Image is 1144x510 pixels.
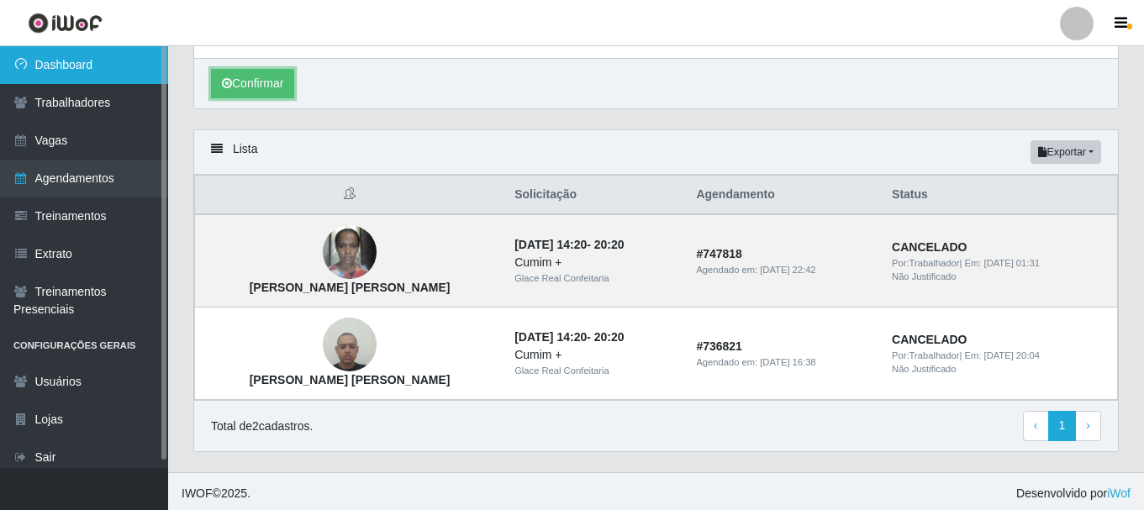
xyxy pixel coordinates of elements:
[28,13,103,34] img: CoreUI Logo
[984,258,1040,268] time: [DATE] 01:31
[504,176,686,215] th: Solicitação
[211,418,313,435] p: Total de 2 cadastros.
[514,330,587,344] time: [DATE] 14:20
[594,330,625,344] time: 20:20
[514,271,676,286] div: Glace Real Confeitaria
[1023,411,1101,441] nav: pagination
[892,270,1107,284] div: Não Justificado
[882,176,1117,215] th: Status
[323,309,377,381] img: Gustavo Felipe Pinho Souza
[514,238,587,251] time: [DATE] 14:20
[892,256,1107,271] div: | Em:
[1023,411,1049,441] a: Previous
[892,333,967,346] strong: CANCELADO
[696,355,872,370] div: Agendado em:
[696,247,742,260] strong: # 747818
[760,265,815,275] time: [DATE] 22:42
[1031,140,1101,164] button: Exportar
[250,281,451,294] strong: [PERSON_NAME] [PERSON_NAME]
[514,364,676,378] div: Glace Real Confeitaria
[892,258,959,268] span: Por: Trabalhador
[514,238,624,251] strong: -
[1107,486,1131,500] a: iWof
[686,176,882,215] th: Agendamento
[760,357,815,367] time: [DATE] 16:38
[514,330,624,344] strong: -
[984,350,1040,360] time: [DATE] 20:04
[892,349,1107,363] div: | Em:
[323,217,377,288] img: Jaqueline María Xavier de Oliveira
[514,346,676,364] div: Cumim +
[892,362,1107,376] div: Não Justificado
[182,485,250,502] span: © 2025 .
[696,263,872,277] div: Agendado em:
[250,373,451,386] strong: [PERSON_NAME] [PERSON_NAME]
[1086,418,1090,432] span: ›
[892,240,967,254] strong: CANCELADO
[892,350,959,360] span: Por: Trabalhador
[1048,411,1077,441] a: 1
[211,69,294,98] button: Confirmar
[1016,485,1131,502] span: Desenvolvido por
[194,130,1118,175] div: Lista
[1034,418,1038,432] span: ‹
[1075,411,1101,441] a: Next
[514,254,676,271] div: Cumim +
[182,486,213,500] span: IWOF
[696,339,742,353] strong: # 736821
[594,238,625,251] time: 20:20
